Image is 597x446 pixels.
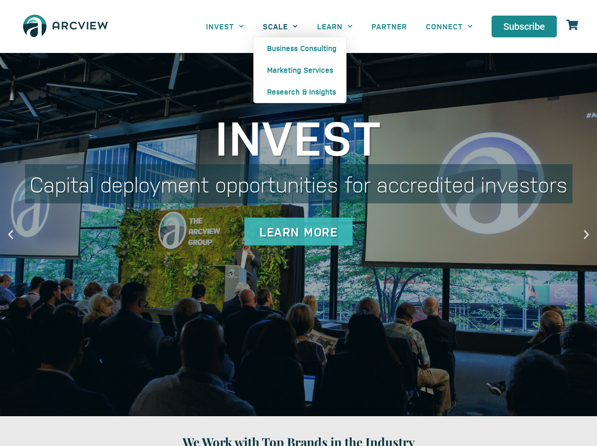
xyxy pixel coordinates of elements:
[416,16,482,37] a: CONNECT
[254,59,346,81] a: Marketing Services
[492,16,557,37] a: Subscribe
[254,81,346,103] a: Research & Insights
[580,228,592,240] div: Next slide
[197,16,482,37] nav: Menu
[244,218,353,245] div: Learn More
[254,37,346,59] a: Business Consulting
[362,16,416,37] a: PARTNER
[19,9,112,44] img: The Arcview Group
[25,112,572,159] div: Invest
[197,16,253,37] a: INVEST
[5,228,17,240] div: Previous slide
[25,164,572,203] div: Capital deployment opportunities for accredited investors
[253,16,307,37] a: SCALE
[308,16,362,37] a: LEARN
[503,22,545,31] span: Subscribe
[253,37,346,103] ul: SCALE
